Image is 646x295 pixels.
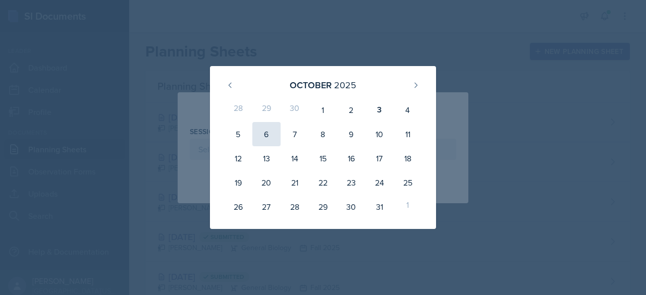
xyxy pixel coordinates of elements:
[281,146,309,170] div: 14
[337,170,365,195] div: 23
[337,195,365,219] div: 30
[394,98,422,122] div: 4
[224,170,252,195] div: 19
[365,122,394,146] div: 10
[394,146,422,170] div: 18
[337,122,365,146] div: 9
[365,146,394,170] div: 17
[365,98,394,122] div: 3
[290,78,332,92] div: October
[252,170,281,195] div: 20
[281,122,309,146] div: 7
[281,195,309,219] div: 28
[309,98,337,122] div: 1
[334,78,356,92] div: 2025
[224,195,252,219] div: 26
[281,98,309,122] div: 30
[224,122,252,146] div: 5
[252,195,281,219] div: 27
[365,195,394,219] div: 31
[309,170,337,195] div: 22
[252,98,281,122] div: 29
[309,195,337,219] div: 29
[394,122,422,146] div: 11
[394,195,422,219] div: 1
[281,170,309,195] div: 21
[365,170,394,195] div: 24
[337,146,365,170] div: 16
[394,170,422,195] div: 25
[309,146,337,170] div: 15
[224,98,252,122] div: 28
[309,122,337,146] div: 8
[337,98,365,122] div: 2
[252,122,281,146] div: 6
[252,146,281,170] div: 13
[224,146,252,170] div: 12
